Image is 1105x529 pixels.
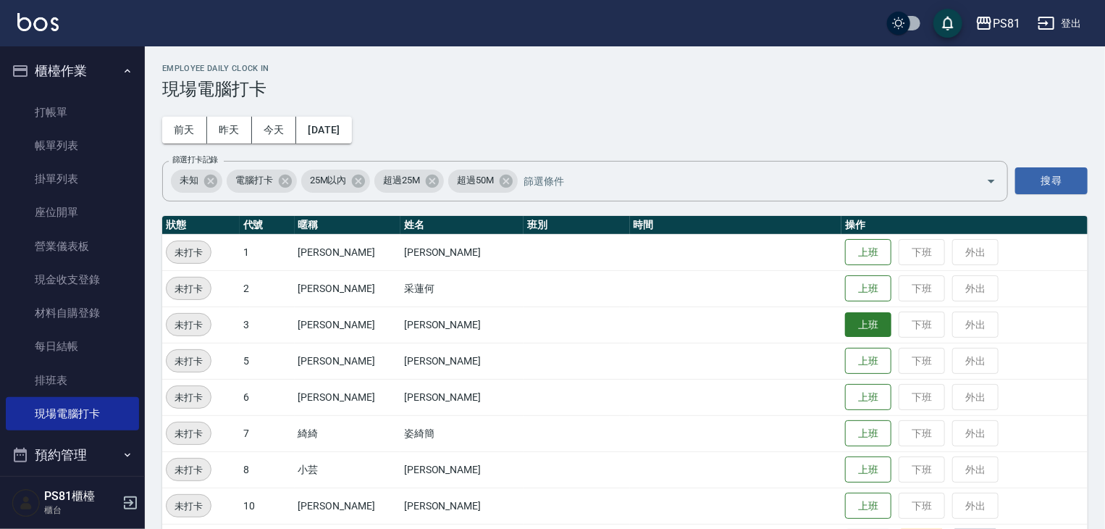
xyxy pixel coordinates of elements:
[374,173,429,188] span: 超過25M
[520,168,961,193] input: 篩選條件
[400,234,524,270] td: [PERSON_NAME]
[240,234,295,270] td: 1
[448,170,518,193] div: 超過50M
[295,270,400,307] td: [PERSON_NAME]
[6,296,139,330] a: 材料自購登錄
[6,52,139,90] button: 櫃檯作業
[240,451,295,488] td: 8
[400,343,524,379] td: [PERSON_NAME]
[980,170,1003,193] button: Open
[171,173,207,188] span: 未知
[167,245,211,260] span: 未打卡
[970,9,1026,38] button: PS81
[6,474,139,512] button: 報表及分析
[167,426,211,441] span: 未打卡
[6,397,139,430] a: 現場電腦打卡
[845,275,891,302] button: 上班
[845,239,891,266] button: 上班
[374,170,444,193] div: 超過25M
[6,364,139,397] a: 排班表
[167,499,211,514] span: 未打卡
[524,216,629,235] th: 班別
[845,384,891,411] button: 上班
[301,173,356,188] span: 25M以內
[240,415,295,451] td: 7
[167,317,211,333] span: 未打卡
[240,379,295,415] td: 6
[6,129,139,162] a: 帳單列表
[167,354,211,369] span: 未打卡
[295,379,400,415] td: [PERSON_NAME]
[240,307,295,343] td: 3
[630,216,842,235] th: 時間
[240,488,295,524] td: 10
[1032,10,1088,37] button: 登出
[295,234,400,270] td: [PERSON_NAME]
[162,117,207,143] button: 前天
[167,462,211,478] span: 未打卡
[400,451,524,488] td: [PERSON_NAME]
[841,216,1088,235] th: 操作
[162,216,240,235] th: 狀態
[44,504,118,517] p: 櫃台
[400,307,524,343] td: [PERSON_NAME]
[993,14,1020,33] div: PS81
[295,307,400,343] td: [PERSON_NAME]
[295,451,400,488] td: 小芸
[6,330,139,363] a: 每日結帳
[227,173,282,188] span: 電腦打卡
[240,343,295,379] td: 5
[6,230,139,263] a: 營業儀表板
[845,457,891,483] button: 上班
[240,216,295,235] th: 代號
[295,343,400,379] td: [PERSON_NAME]
[400,270,524,307] td: 采蓮何
[295,415,400,451] td: 綺綺
[227,170,297,193] div: 電腦打卡
[6,196,139,229] a: 座位開單
[845,493,891,520] button: 上班
[6,436,139,474] button: 預約管理
[167,281,211,296] span: 未打卡
[845,420,891,447] button: 上班
[6,263,139,296] a: 現金收支登錄
[1015,167,1088,194] button: 搜尋
[240,270,295,307] td: 2
[207,117,252,143] button: 昨天
[252,117,297,143] button: 今天
[6,162,139,196] a: 掛單列表
[17,13,59,31] img: Logo
[12,488,41,517] img: Person
[295,216,400,235] th: 暱稱
[171,170,222,193] div: 未知
[400,379,524,415] td: [PERSON_NAME]
[400,415,524,451] td: 姿綺簡
[295,488,400,524] td: [PERSON_NAME]
[301,170,371,193] div: 25M以內
[845,312,891,338] button: 上班
[845,348,891,375] button: 上班
[400,488,524,524] td: [PERSON_NAME]
[167,390,211,405] span: 未打卡
[448,173,503,188] span: 超過50M
[172,154,218,165] label: 篩選打卡記錄
[44,489,118,504] h5: PS81櫃檯
[400,216,524,235] th: 姓名
[933,9,962,38] button: save
[162,79,1088,99] h3: 現場電腦打卡
[296,117,351,143] button: [DATE]
[6,96,139,129] a: 打帳單
[162,64,1088,73] h2: Employee Daily Clock In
